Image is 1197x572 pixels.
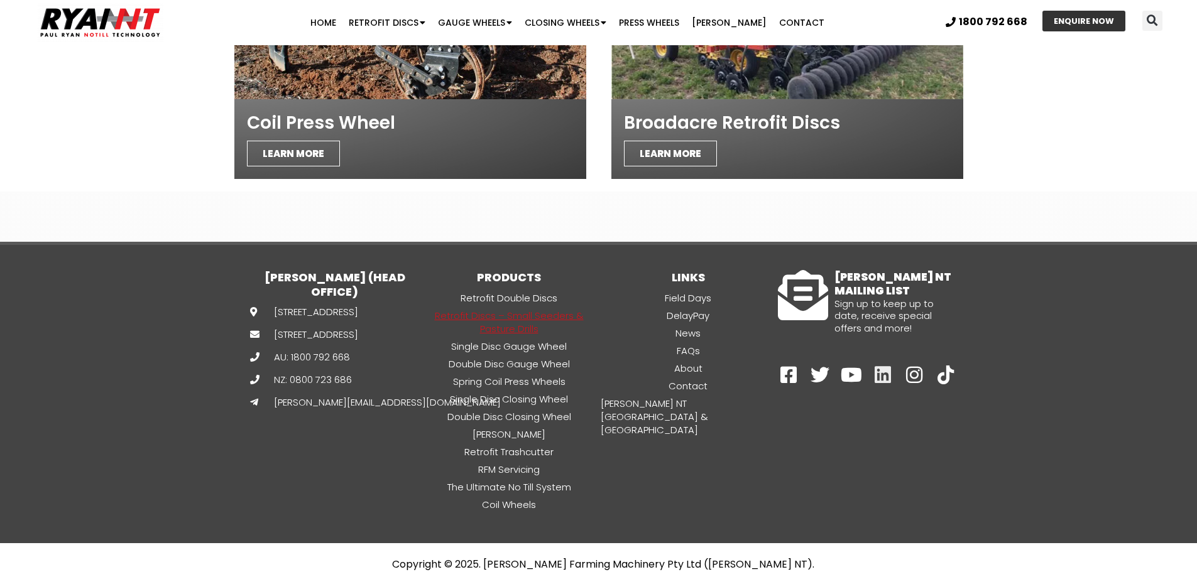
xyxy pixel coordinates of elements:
[613,10,686,35] a: Press Wheels
[599,396,778,437] a: [PERSON_NAME] NT [GEOGRAPHIC_DATA] & [GEOGRAPHIC_DATA]
[420,270,599,284] h3: PRODUCTS
[599,291,778,437] nav: Menu
[420,374,599,389] a: Spring Coil Press Wheels
[1042,11,1125,31] a: ENQUIRE NOW
[778,270,828,320] a: RYAN NT MAILING LIST
[250,373,344,386] a: NZ: 0800 723 686
[773,10,831,35] a: Contact
[420,445,599,459] a: Retrofit Trashcutter
[250,396,344,409] a: [PERSON_NAME][EMAIL_ADDRESS][DOMAIN_NAME]
[599,326,778,340] a: News
[599,270,778,284] h3: LINKS
[420,409,599,424] a: Double Disc Closing Wheel
[834,297,934,335] span: Sign up to keep up to date, receive special offers and more!
[250,350,344,364] a: AU: 1800 792 668
[599,291,778,305] a: Field Days
[624,141,717,166] span: LEARN MORE
[250,305,344,318] a: [STREET_ADDRESS]
[271,350,350,364] span: AU: 1800 792 668
[959,17,1027,27] span: 1800 792 668
[250,328,344,341] a: [STREET_ADDRESS]
[342,10,432,35] a: Retrofit Discs
[946,17,1027,27] a: 1800 792 668
[250,270,420,299] h3: [PERSON_NAME] (HEAD OFFICE)
[420,339,599,353] a: Single Disc Gauge Wheel
[599,308,778,323] a: DelayPay
[420,291,599,305] a: Retrofit Double Discs
[271,373,352,386] span: NZ: 0800 723 686
[599,361,778,375] a: About
[247,141,340,166] span: LEARN MORE
[232,10,902,35] nav: Menu
[420,357,599,371] a: Double Disc Gauge Wheel
[420,392,599,406] a: Single Disc Closing Wheel
[599,343,778,358] a: FAQs
[624,105,951,141] h2: Broadacre Retrofit Discs
[420,462,599,477] a: RFM Servicing
[304,10,342,35] a: Home
[420,427,599,441] a: [PERSON_NAME]
[1142,11,1162,31] div: Search
[38,3,163,42] img: Ryan NT logo
[1054,17,1114,25] span: ENQUIRE NOW
[432,10,518,35] a: Gauge Wheels
[420,497,599,512] a: Coil Wheels
[686,10,773,35] a: [PERSON_NAME]
[420,480,599,494] a: The Ultimate No Till System
[247,105,574,141] h2: Coil Press Wheel
[420,291,599,512] nav: Menu
[834,269,951,298] a: [PERSON_NAME] NT MAILING LIST
[420,308,599,336] a: Retrofit Discs – Small Seeders & Pasture Drills
[271,328,358,341] span: [STREET_ADDRESS]
[271,396,501,409] span: [PERSON_NAME][EMAIL_ADDRESS][DOMAIN_NAME]
[599,379,778,393] a: Contact
[271,305,358,318] span: [STREET_ADDRESS]
[518,10,613,35] a: Closing Wheels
